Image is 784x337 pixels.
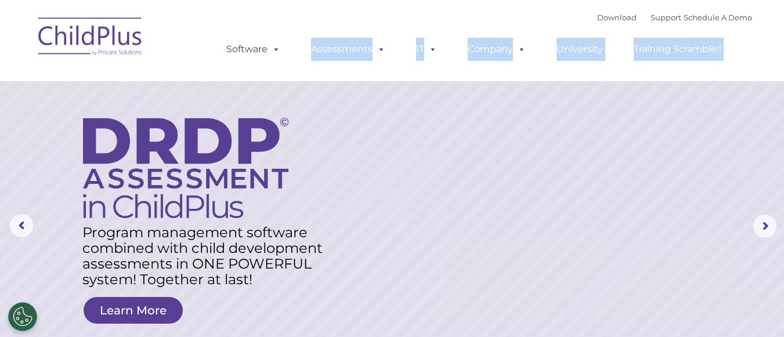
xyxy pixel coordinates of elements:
a: Download [597,13,637,22]
img: ChildPlus by Procare Solutions [32,9,149,67]
a: Software [215,38,292,61]
a: Support [651,13,681,22]
font: | [597,13,752,22]
a: Schedule A Demo [684,13,752,22]
a: University [545,38,615,61]
a: Training Scramble!! [622,38,733,61]
span: Phone number [161,124,211,133]
a: Assessments [299,38,397,61]
a: Learn More [84,297,183,324]
button: Cookies Settings [8,302,37,331]
a: Company [456,38,537,61]
span: Last name [161,77,197,85]
a: IT [404,38,449,61]
rs-layer: Program management software combined with child development assessments in ONE POWERFUL system! T... [82,224,334,287]
img: DRDP Assessment in ChildPlus [83,118,288,218]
